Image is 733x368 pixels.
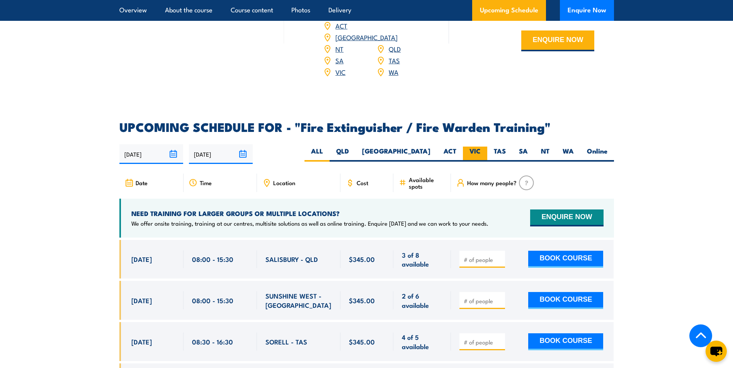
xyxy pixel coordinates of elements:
label: QLD [330,147,355,162]
span: [DATE] [131,296,152,305]
input: # of people [464,338,502,346]
label: ACT [437,147,463,162]
span: SORELL - TAS [265,337,307,346]
label: SA [512,147,534,162]
input: To date [189,144,253,164]
span: 08:00 - 15:30 [192,296,233,305]
span: [DATE] [131,255,152,263]
span: SUNSHINE WEST - [GEOGRAPHIC_DATA] [265,291,332,309]
span: Date [136,179,148,186]
span: Time [200,179,212,186]
a: NT [335,44,344,53]
label: Online [580,147,614,162]
span: Available spots [409,176,446,189]
label: ALL [304,147,330,162]
a: TAS [389,56,400,65]
span: $345.00 [349,337,375,346]
button: ENQUIRE NOW [521,30,594,51]
a: SA [335,56,344,65]
label: TAS [487,147,512,162]
button: ENQUIRE NOW [530,209,603,226]
span: SALISBURY - QLD [265,255,318,263]
span: How many people? [467,179,517,186]
label: WA [556,147,580,162]
span: Location [273,179,295,186]
span: [DATE] [131,337,152,346]
a: WA [389,67,398,76]
label: NT [534,147,556,162]
span: 08:30 - 16:30 [192,337,233,346]
span: Cost [357,179,368,186]
span: 4 of 5 available [402,333,442,351]
input: # of people [464,297,502,305]
a: VIC [335,67,345,76]
button: BOOK COURSE [528,292,603,309]
input: From date [119,144,183,164]
span: 2 of 6 available [402,291,442,309]
span: 08:00 - 15:30 [192,255,233,263]
button: BOOK COURSE [528,251,603,268]
label: [GEOGRAPHIC_DATA] [355,147,437,162]
span: $345.00 [349,296,375,305]
button: BOOK COURSE [528,333,603,350]
span: 3 of 8 available [402,250,442,268]
a: QLD [389,44,401,53]
a: ACT [335,21,347,30]
a: [GEOGRAPHIC_DATA] [335,32,398,42]
h4: NEED TRAINING FOR LARGER GROUPS OR MULTIPLE LOCATIONS? [131,209,488,218]
p: We offer onsite training, training at our centres, multisite solutions as well as online training... [131,219,488,227]
label: VIC [463,147,487,162]
h2: UPCOMING SCHEDULE FOR - "Fire Extinguisher / Fire Warden Training" [119,121,614,132]
button: chat-button [706,341,727,362]
input: # of people [464,256,502,263]
span: $345.00 [349,255,375,263]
